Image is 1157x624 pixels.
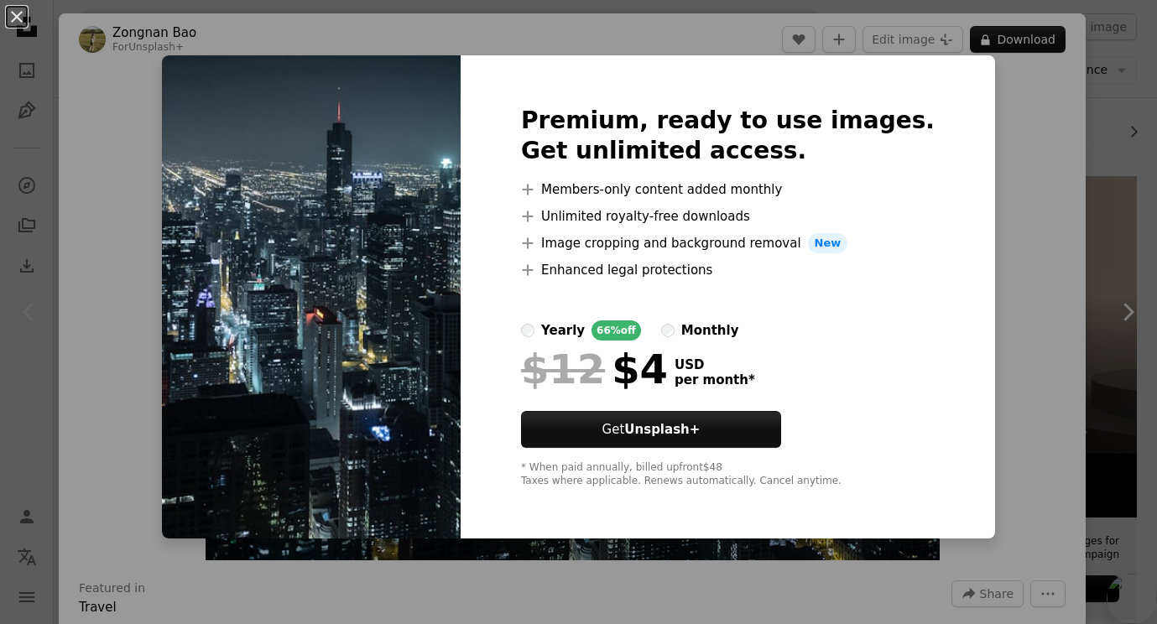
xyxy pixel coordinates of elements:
[675,372,755,387] span: per month *
[681,320,739,341] div: monthly
[521,324,534,337] input: yearly66%off
[521,347,668,391] div: $4
[521,233,935,253] li: Image cropping and background removal
[521,260,935,280] li: Enhanced legal protections
[521,179,935,200] li: Members-only content added monthly
[521,347,605,391] span: $12
[624,422,700,437] strong: Unsplash+
[521,411,781,448] button: GetUnsplash+
[521,106,935,166] h2: Premium, ready to use images. Get unlimited access.
[592,320,641,341] div: 66% off
[521,461,935,488] div: * When paid annually, billed upfront $48 Taxes where applicable. Renews automatically. Cancel any...
[661,324,675,337] input: monthly
[162,55,461,538] img: premium_photo-1669927131902-a64115445f0f
[521,206,935,226] li: Unlimited royalty-free downloads
[675,357,755,372] span: USD
[541,320,585,341] div: yearly
[808,233,848,253] span: New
